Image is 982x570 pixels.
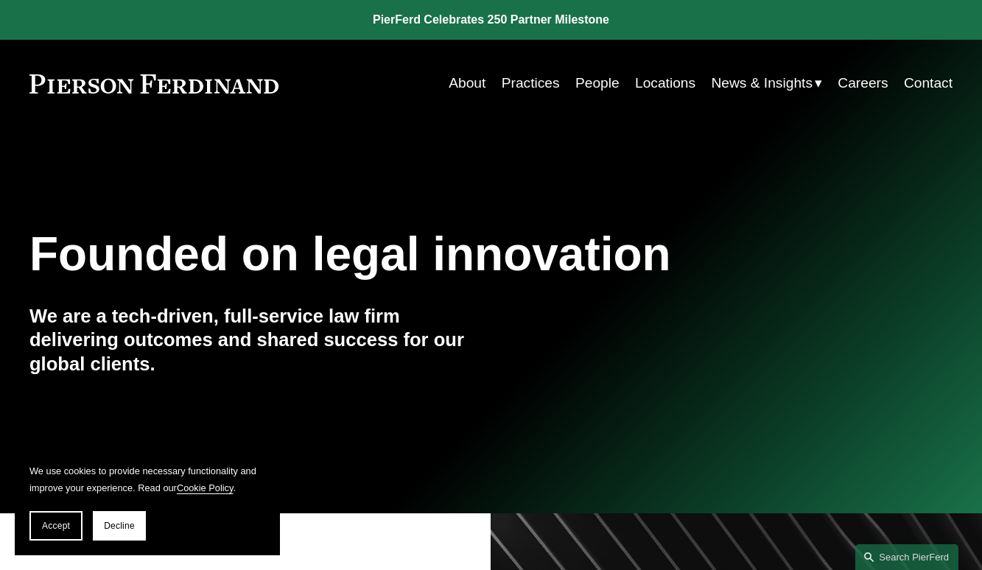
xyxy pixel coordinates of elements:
[177,482,234,493] a: Cookie Policy
[449,69,485,97] a: About
[711,71,813,96] span: News & Insights
[502,69,560,97] a: Practices
[575,69,620,97] a: People
[635,69,695,97] a: Locations
[93,511,146,541] button: Decline
[29,511,83,541] button: Accept
[15,448,280,555] section: Cookie banner
[904,69,953,97] a: Contact
[855,544,958,570] a: Search this site
[104,521,135,531] span: Decline
[29,304,491,376] h4: We are a tech-driven, full-service law firm delivering outcomes and shared success for our global...
[711,69,822,97] a: folder dropdown
[838,69,888,97] a: Careers
[42,521,70,531] span: Accept
[29,228,799,281] h1: Founded on legal innovation
[29,462,265,496] p: We use cookies to provide necessary functionality and improve your experience. Read our .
